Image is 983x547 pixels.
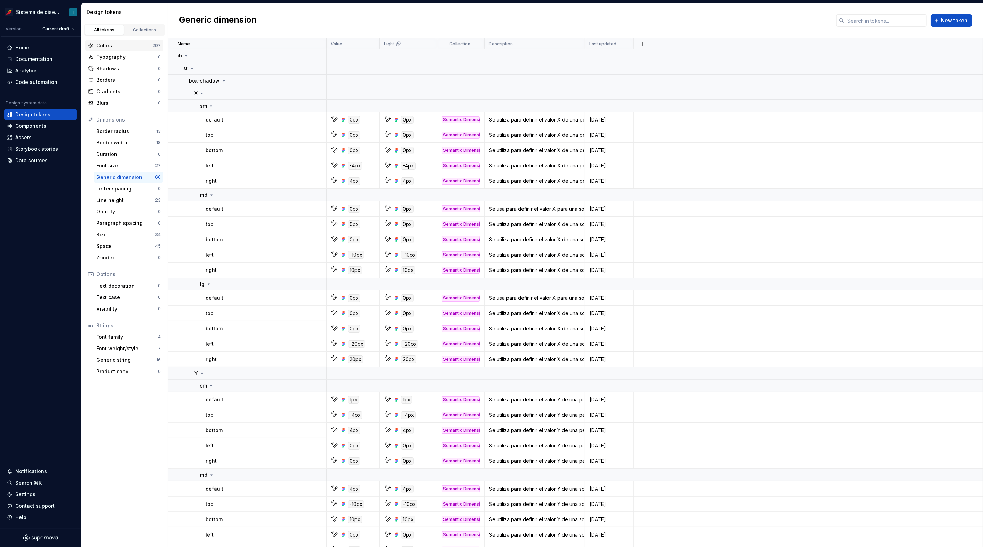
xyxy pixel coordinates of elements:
p: Y [194,370,198,377]
a: Font weight/style7 [94,343,163,354]
div: Se utiliza para definir el valor X de una pequeña sombra de caja por defecto, como en las seccion... [485,116,584,123]
div: 4px [348,485,360,493]
a: Analytics [4,65,77,76]
div: [DATE] [585,341,633,347]
div: -10px [348,251,364,259]
div: 0px [401,236,414,243]
div: 66 [155,174,161,180]
div: 0 [158,100,161,106]
div: -4px [348,411,362,419]
div: Se utiliza para definir el valor Y de una pequeña sombra de caja por defecto, como en las seccion... [485,396,584,403]
div: 0px [348,310,360,317]
a: Colors297 [85,40,163,51]
div: Se utiliza para definir el valor X de una sombra de caja grande que aparece a la derecha de un el... [485,356,584,363]
div: 0 [158,186,161,192]
a: Home [4,42,77,53]
div: 0 [158,369,161,374]
div: Se usa para definir el valor X para una sombra de caja grande por defecto, usada en modales y asi... [485,295,584,302]
div: 0px [401,147,414,154]
div: Font family [96,334,158,341]
div: [DATE] [585,396,633,403]
div: 27 [155,163,161,169]
div: 0 [158,54,161,60]
div: Semantic Dimension [442,341,480,347]
div: Shadows [96,65,158,72]
p: bottom [206,427,223,434]
div: Code automation [15,79,57,86]
a: Font size27 [94,160,163,171]
div: 0px [401,531,414,539]
p: right [206,267,217,274]
p: Value [331,41,342,47]
p: right [206,178,217,185]
a: Line height23 [94,195,163,206]
a: Storybook stories [4,143,77,155]
div: -4px [401,411,416,419]
div: 0px [348,116,360,124]
div: [DATE] [585,147,633,154]
p: left [206,442,214,449]
svg: Supernova Logo [23,534,58,541]
div: Collections [127,27,162,33]
div: 0px [401,220,414,228]
div: 45 [155,243,161,249]
div: Semantic Dimension [442,427,480,434]
div: Semantic Dimension [442,267,480,274]
div: [DATE] [585,427,633,434]
div: Semantic Dimension [442,458,480,464]
div: Semantic Dimension [442,178,480,185]
a: Shadows0 [85,63,163,74]
button: Sistema de diseño IberiaT [1,5,79,19]
div: -4px [348,162,362,170]
div: Se utiliza para definir el valor Y de una sombra de caja media que aparece a la izquierda de un e... [485,531,584,538]
div: Components [15,123,46,130]
div: Semantic Dimension [442,205,480,212]
p: default [206,116,223,123]
div: 0px [348,205,360,213]
div: 0px [348,236,360,243]
div: Semantic Dimension [442,147,480,154]
div: 0px [401,442,414,450]
div: Se utiliza para definir el valor X de una sombra de caja media que aparece en la parte superior d... [485,221,584,228]
div: Paragraph spacing [96,220,158,227]
div: [DATE] [585,132,633,139]
div: Search ⌘K [15,479,42,486]
p: default [206,205,223,212]
div: 0 [158,220,161,226]
div: Se utiliza para definir el valor X de una sombra de caja grande que aparece en la parte superior ... [485,310,584,317]
div: Storybook stories [15,146,58,153]
div: Se utiliza para definir el valor X de una sombra de caja grande que aparece a la izquierda de un ... [485,341,584,347]
div: Se utiliza para definir el valor Y de una pequeña caja-sombra que aparece a la derecha de un elem... [485,458,584,464]
p: bottom [206,236,223,243]
div: Borders [96,77,158,84]
div: 4px [401,485,414,493]
div: -20px [348,340,365,348]
div: [DATE] [585,251,633,258]
div: All tokens [87,27,122,33]
div: [DATE] [585,516,633,523]
p: default [206,295,223,302]
a: Gradients0 [85,86,163,97]
a: Opacity0 [94,206,163,217]
div: 0 [158,295,161,300]
div: 10px [401,266,415,274]
div: Semantic Dimension [442,132,480,139]
p: X [194,90,198,97]
a: Duration0 [94,149,163,160]
button: New token [931,14,972,27]
div: Se usa para definir el valor X para una sombra de caja media por defecto, usada en popovers y men... [485,205,584,212]
div: T [72,9,74,15]
p: md [200,471,207,478]
div: 13 [156,128,161,134]
div: 0px [348,442,360,450]
div: 23 [155,197,161,203]
div: 7 [158,346,161,351]
p: md [200,192,207,198]
div: 0px [348,531,360,539]
div: 0px [348,325,360,333]
div: Se utiliza para definir el valor Y de una pequeña caja-sombra que aparece a la izquierda de un el... [485,442,584,449]
a: Blurs0 [85,97,163,109]
p: bottom [206,325,223,332]
div: Se utiliza para definir el valor X de una pequeña caja-sombra que aparece en la parte inferior de... [485,147,584,154]
a: Borders0 [85,75,163,86]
